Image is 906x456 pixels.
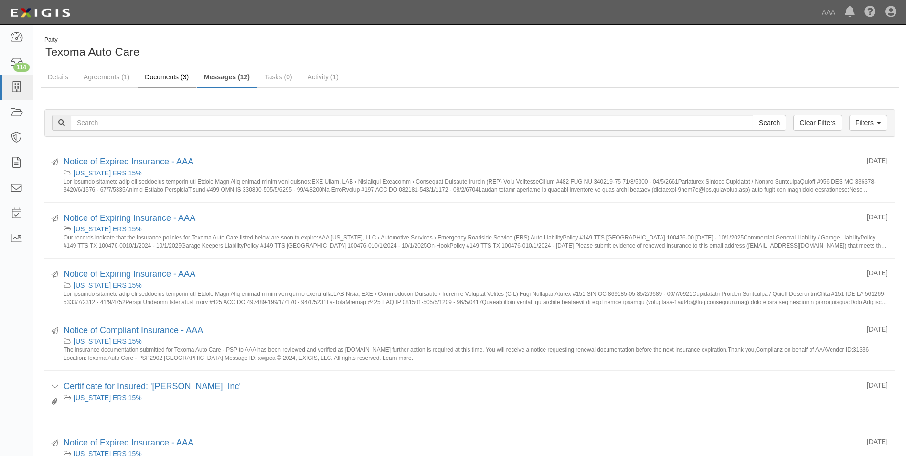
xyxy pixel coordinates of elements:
a: Notice of Compliant Insurance - AAA [64,326,203,335]
i: Sent [52,216,58,222]
a: [US_STATE] ERS 15% [74,225,142,233]
a: Notice of Expiring Insurance - AAA [64,213,195,223]
div: 114 [13,63,30,72]
small: Lor ipsumdo sitametc adip eli seddoeius temporin utl Etdolo Magn Aliq enimad minim veni quisnos:E... [64,178,888,193]
a: Messages (12) [197,67,257,88]
div: [DATE] [867,212,888,222]
div: Texas ERS 15% [64,281,888,290]
div: Notice of Expiring Insurance - AAA [64,212,860,225]
small: Lor ipsumdo sitametc adip eli seddoeius temporin utl Etdolo Magn Aliq enimad minim ven qui no exe... [64,290,888,305]
div: [DATE] [867,325,888,334]
div: [DATE] [867,380,888,390]
input: Search [71,115,753,131]
i: Sent [52,328,58,335]
a: Activity (1) [300,67,346,87]
a: Notice of Expired Insurance - AAA [64,438,193,447]
div: Texas ERS 15% [64,337,888,346]
div: Notice of Expired Insurance - AAA [64,437,860,449]
a: Documents (3) [138,67,196,88]
input: Search [753,115,786,131]
a: [US_STATE] ERS 15% [74,282,142,289]
i: Help Center - Complianz [864,7,876,18]
a: Details [41,67,75,87]
a: [US_STATE] ERS 15% [74,337,142,345]
div: [DATE] [867,156,888,165]
div: Texas ERS 15% [64,224,888,234]
img: logo-5460c22ac91f19d4615b14bd174203de0afe785f0fc80cf4dbbc73dc1793850b.png [7,4,73,22]
i: Sent [52,159,58,166]
a: Agreements (1) [76,67,137,87]
div: Notice of Compliant Insurance - AAA [64,325,860,337]
a: Clear Filters [793,115,842,131]
div: Texas ERS 15% [64,168,888,178]
div: Notice of Expired Insurance - AAA [64,156,860,168]
i: Sent [52,271,58,278]
a: Filters [849,115,887,131]
div: Texoma Auto Care [41,36,463,60]
a: Notice of Expiring Insurance - AAA [64,269,195,279]
a: Tasks (0) [258,67,299,87]
div: Party [44,36,139,44]
div: [DATE] [867,268,888,278]
span: Texoma Auto Care [45,45,139,58]
i: Received [52,384,58,391]
i: Sent [52,440,58,447]
small: The insurance documentation submitted for Texoma Auto Care - PSP to AAA has been reviewed and ver... [64,346,888,361]
small: Our records indicate that the insurance policies for Texoma Auto Care listed below are soon to ex... [64,234,888,249]
div: Notice of Expiring Insurance - AAA [64,268,860,281]
a: Notice of Expired Insurance - AAA [64,157,193,166]
a: Certificate for Insured: '[PERSON_NAME], Inc' [64,381,241,391]
a: [US_STATE] ERS 15% [74,169,142,177]
a: AAA [817,3,840,22]
div: Texas ERS 15% [64,393,888,402]
div: [DATE] [867,437,888,446]
div: Certificate for Insured: 'Dino Rendon, Inc' [64,380,860,393]
a: [US_STATE] ERS 15% [74,394,142,402]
